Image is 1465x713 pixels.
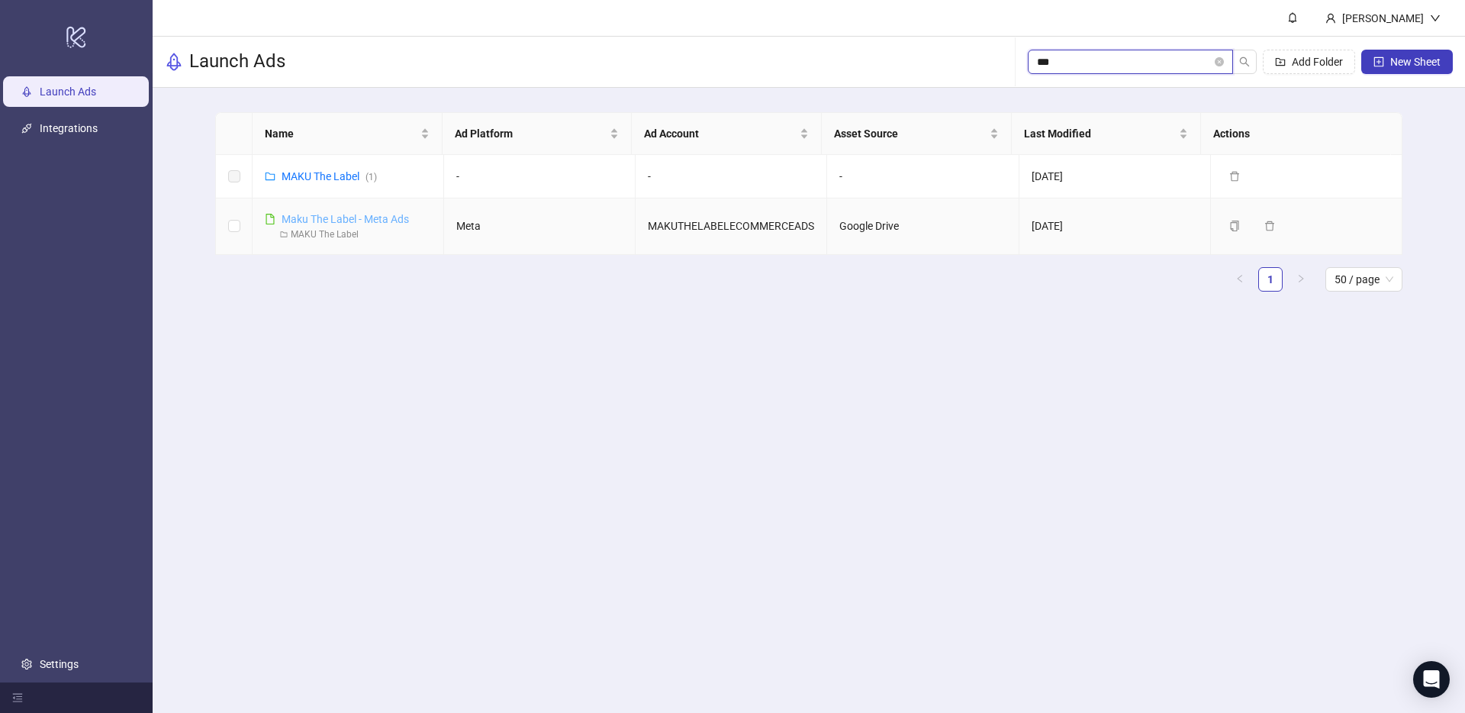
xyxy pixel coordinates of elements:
[1430,13,1441,24] span: down
[40,658,79,670] a: Settings
[1289,267,1313,292] button: right
[265,214,275,224] span: file
[282,170,377,182] a: MAKU The Label(1)
[253,113,443,155] th: Name
[165,53,183,71] span: rocket
[1019,198,1211,255] td: [DATE]
[1201,113,1391,155] th: Actions
[1287,12,1298,23] span: bell
[1264,221,1275,231] span: delete
[1235,274,1244,283] span: left
[1292,56,1343,68] span: Add Folder
[1289,267,1313,292] li: Next Page
[265,125,417,142] span: Name
[644,125,797,142] span: Ad Account
[636,198,827,255] td: MAKUTHELABELECOMMERCEADS
[1373,56,1384,67] span: plus-square
[1413,661,1450,698] div: Open Intercom Messenger
[636,155,827,198] td: -
[1361,50,1453,74] button: New Sheet
[1390,56,1441,68] span: New Sheet
[282,213,409,225] a: Maku The Label - Meta Ads
[1335,268,1393,291] span: 50 / page
[443,113,633,155] th: Ad Platform
[1263,50,1355,74] button: Add Folder
[1024,125,1177,142] span: Last Modified
[1336,10,1430,27] div: [PERSON_NAME]
[1229,221,1240,231] span: copy
[189,50,285,74] h3: Launch Ads
[12,692,23,703] span: menu-fold
[1258,267,1283,292] li: 1
[632,113,822,155] th: Ad Account
[365,172,377,182] span: ( 1 )
[280,231,288,238] span: folder
[444,198,636,255] td: Meta
[827,198,1019,255] td: Google Drive
[40,85,96,98] a: Launch Ads
[1228,267,1252,292] li: Previous Page
[834,125,987,142] span: Asset Source
[1239,56,1250,67] span: search
[1259,268,1282,291] a: 1
[455,125,607,142] span: Ad Platform
[1012,113,1202,155] th: Last Modified
[1325,13,1336,24] span: user
[265,171,275,182] span: folder
[822,113,1012,155] th: Asset Source
[40,122,98,134] a: Integrations
[444,155,636,198] td: -
[1296,274,1306,283] span: right
[1215,57,1224,66] button: close-circle
[1229,171,1240,182] span: delete
[1228,267,1252,292] button: left
[1325,267,1402,292] div: Page Size
[827,155,1019,198] td: -
[1275,56,1286,67] span: folder-add
[291,229,359,240] a: MAKU The Label
[1019,155,1211,198] td: [DATE]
